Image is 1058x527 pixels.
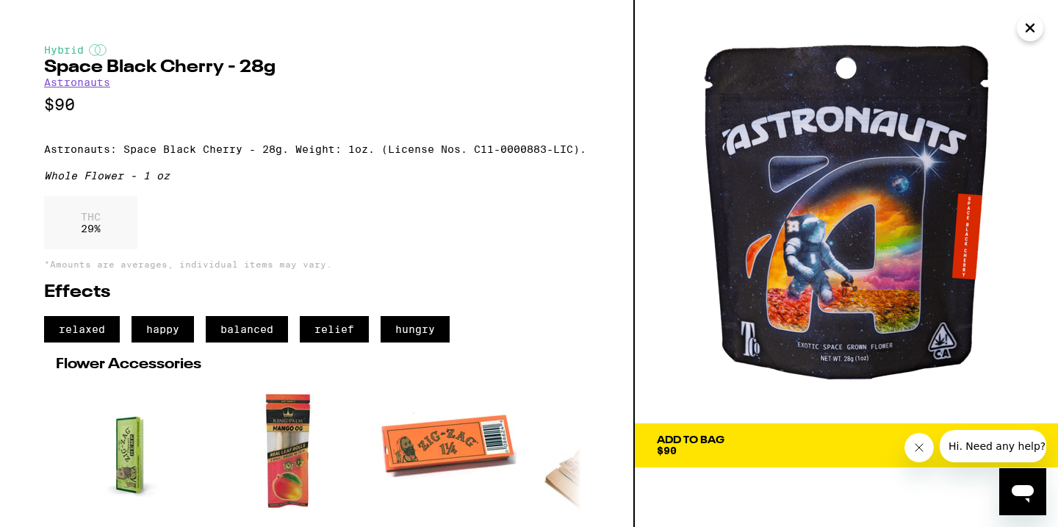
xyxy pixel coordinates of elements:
[44,96,589,114] p: $90
[44,284,589,301] h2: Effects
[1017,15,1043,41] button: Close
[89,44,107,56] img: hybridColor.svg
[56,357,577,372] h2: Flower Accessories
[44,259,589,269] p: *Amounts are averages, individual items may vary.
[940,430,1046,462] iframe: Message from company
[44,59,589,76] h2: Space Black Cherry - 28g
[657,445,677,456] span: $90
[44,44,589,56] div: Hybrid
[56,379,203,526] img: Zig-Zag - 1 1/4" Organic Hemp Papers
[904,433,934,462] iframe: Close message
[44,196,137,249] div: 29 %
[381,316,450,343] span: hungry
[44,316,120,343] span: relaxed
[373,379,520,526] img: Zig-Zag - 1 1/4" Classic Rolling Papers
[539,379,671,526] img: RAW - Arteseno 11/4 Booklet
[215,379,361,526] img: King Palm - Mango OG Mini 2-Pack Wraps
[635,423,1058,467] button: Add To Bag$90
[81,211,101,223] p: THC
[657,435,724,445] div: Add To Bag
[999,468,1046,515] iframe: Button to launch messaging window
[44,143,589,155] p: Astronauts: Space Black Cherry - 28g. Weight: 1oz. (License Nos. C11-0000883-LIC).
[132,316,194,343] span: happy
[206,316,288,343] span: balanced
[44,170,589,182] div: Whole Flower - 1 oz
[44,76,110,88] a: Astronauts
[300,316,369,343] span: relief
